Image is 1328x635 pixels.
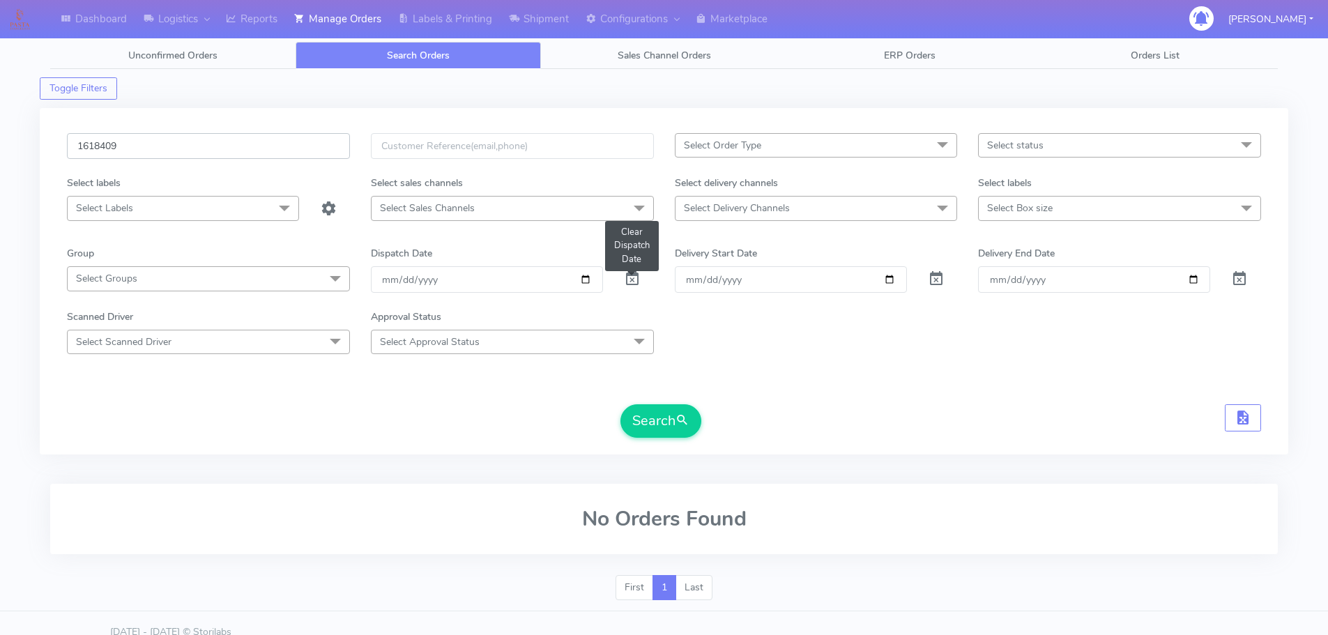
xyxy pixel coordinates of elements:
label: Scanned Driver [67,309,133,324]
span: Select Labels [76,201,133,215]
span: Select Order Type [684,139,761,152]
label: Approval Status [371,309,441,324]
label: Group [67,246,94,261]
span: Select Scanned Driver [76,335,171,349]
a: 1 [652,575,676,600]
label: Select sales channels [371,176,463,190]
input: Order Id [67,133,350,159]
span: Select Groups [76,272,137,285]
span: Select Box size [987,201,1053,215]
span: Sales Channel Orders [618,49,711,62]
span: Select status [987,139,1044,152]
span: Select Delivery Channels [684,201,790,215]
h2: No Orders Found [67,507,1261,530]
label: Select labels [67,176,121,190]
input: Customer Reference(email,phone) [371,133,654,159]
span: Search Orders [387,49,450,62]
span: Unconfirmed Orders [128,49,217,62]
button: Toggle Filters [40,77,117,100]
span: Select Sales Channels [380,201,475,215]
label: Delivery End Date [978,246,1055,261]
button: [PERSON_NAME] [1218,5,1324,33]
label: Select delivery channels [675,176,778,190]
ul: Tabs [50,42,1278,69]
label: Select labels [978,176,1032,190]
button: Search [620,404,701,438]
label: Delivery Start Date [675,246,757,261]
label: Dispatch Date [371,246,432,261]
span: Select Approval Status [380,335,480,349]
span: Orders List [1131,49,1180,62]
span: ERP Orders [884,49,936,62]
